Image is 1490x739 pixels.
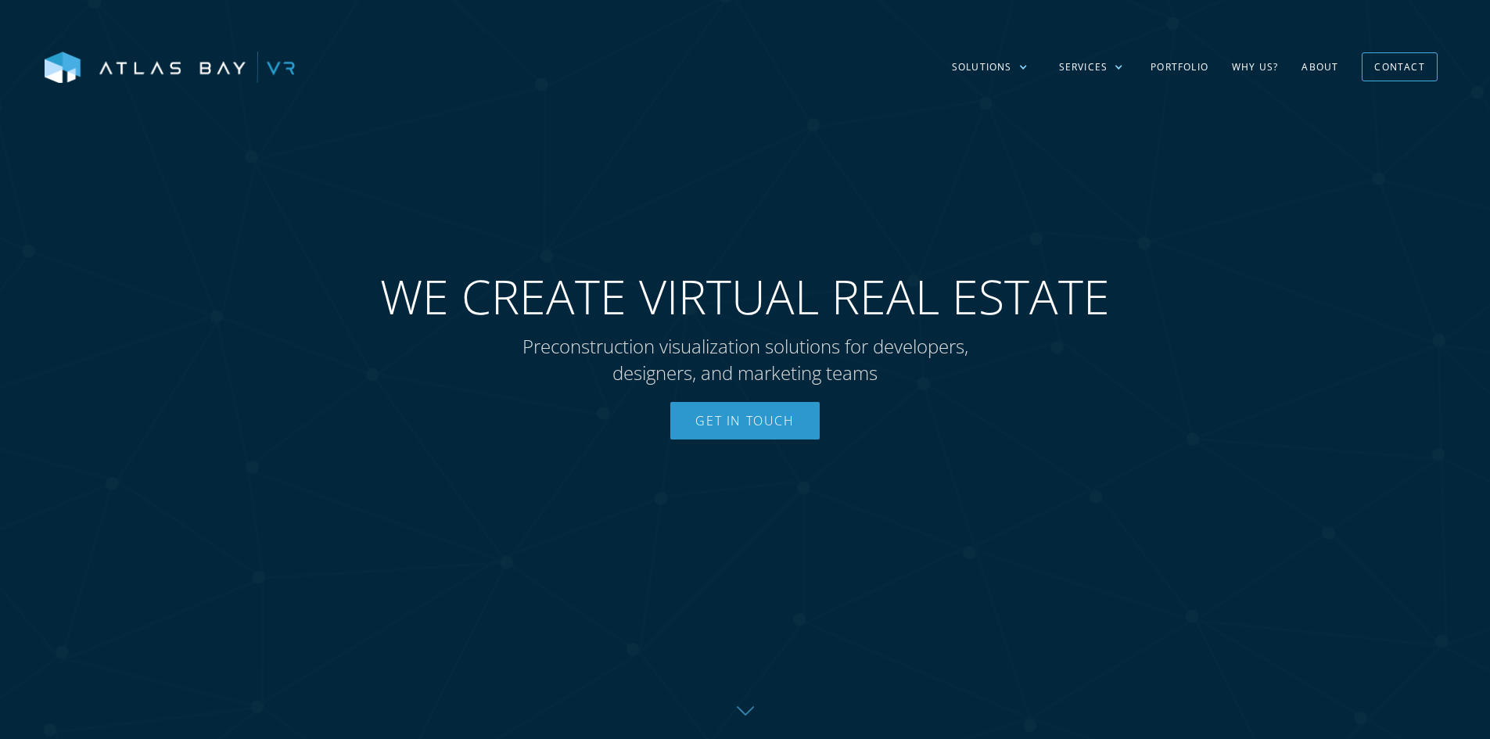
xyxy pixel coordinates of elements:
[952,60,1012,74] div: Solutions
[670,402,819,439] a: Get In Touch
[45,52,295,84] img: Atlas Bay VR Logo
[1139,45,1220,90] a: Portfolio
[1043,45,1140,90] div: Services
[1374,55,1424,79] div: Contact
[737,706,754,716] img: Down further on page
[1290,45,1350,90] a: About
[491,333,1000,386] p: Preconstruction visualization solutions for developers, designers, and marketing teams
[380,268,1110,325] span: WE CREATE VIRTUAL REAL ESTATE
[1059,60,1108,74] div: Services
[1362,52,1437,81] a: Contact
[936,45,1043,90] div: Solutions
[1220,45,1290,90] a: Why US?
